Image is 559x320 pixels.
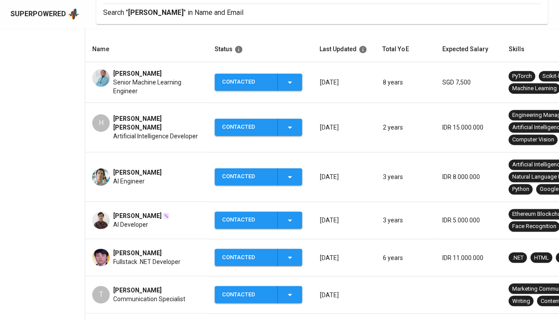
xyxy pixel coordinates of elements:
[113,177,145,186] span: AI Engineer
[215,119,302,136] button: Contacted
[215,168,302,185] button: Contacted
[113,132,198,141] span: Artificial Intelligence Developer
[382,172,428,181] p: 3 years
[319,78,368,87] p: [DATE]
[512,136,554,144] div: Computer Vision
[113,114,201,132] span: [PERSON_NAME] [PERSON_NAME]
[442,172,494,181] p: IDR 8.000.000
[113,69,162,78] span: [PERSON_NAME]
[442,78,494,87] p: SGD 7,500
[222,211,270,229] div: Contacted
[319,172,368,181] p: [DATE]
[92,168,110,186] img: d74fd2401383d9195428bdf268d95c4b.png
[113,286,162,295] span: [PERSON_NAME]
[512,297,530,305] div: Writing
[319,123,368,132] p: [DATE]
[113,211,162,220] span: [PERSON_NAME]
[319,290,368,299] p: [DATE]
[435,37,501,62] th: Expected Salary
[92,211,110,229] img: c738031a5918621fb21632adefc6b3b3.jpg
[222,168,270,185] div: Contacted
[512,253,523,262] div: .NET
[113,78,201,95] span: Senior Machine Learning Engineer
[534,253,549,262] div: HTML
[215,249,302,266] button: Contacted
[442,123,494,132] p: IDR 15.000.000
[442,216,494,225] p: IDR 5.000.000
[215,74,302,91] button: Contacted
[113,295,185,303] span: Communication Specialist
[85,37,208,62] th: Name
[68,7,80,21] img: app logo
[208,37,312,62] th: Status
[382,123,428,132] p: 2 years
[163,212,170,219] img: magic_wand.svg
[103,7,541,18] p: Search " " in Name and Email
[319,253,368,262] p: [DATE]
[512,222,556,231] div: Face Recognition
[113,249,162,257] span: [PERSON_NAME]
[382,216,428,225] p: 3 years
[215,211,302,229] button: Contacted
[10,9,66,19] div: Superpowered
[382,253,428,262] p: 6 years
[512,185,529,193] div: Python
[92,69,110,87] img: 5fccca99b4ba487d26744d677e14a53b.png
[113,220,148,229] span: AI Developer
[113,168,162,177] span: [PERSON_NAME]
[382,78,428,87] p: 8 years
[222,249,270,266] div: Contacted
[92,114,110,132] div: H
[92,286,110,303] div: T
[113,257,181,266] span: Fullstack .NET Developer
[215,286,302,303] button: Contacted
[92,249,110,266] img: ef837fdd01022966858f28fcf664b954.jpg
[128,8,184,17] b: [PERSON_NAME]
[442,253,494,262] p: IDR 11.000.000
[319,216,368,225] p: [DATE]
[222,74,270,91] div: Contacted
[10,7,80,21] a: Superpoweredapp logo
[222,286,270,303] div: Contacted
[312,37,375,62] th: Last Updated
[375,37,435,62] th: Total YoE
[512,72,531,81] div: PyTorch
[512,84,556,93] div: Machine Learning
[222,119,270,136] div: Contacted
